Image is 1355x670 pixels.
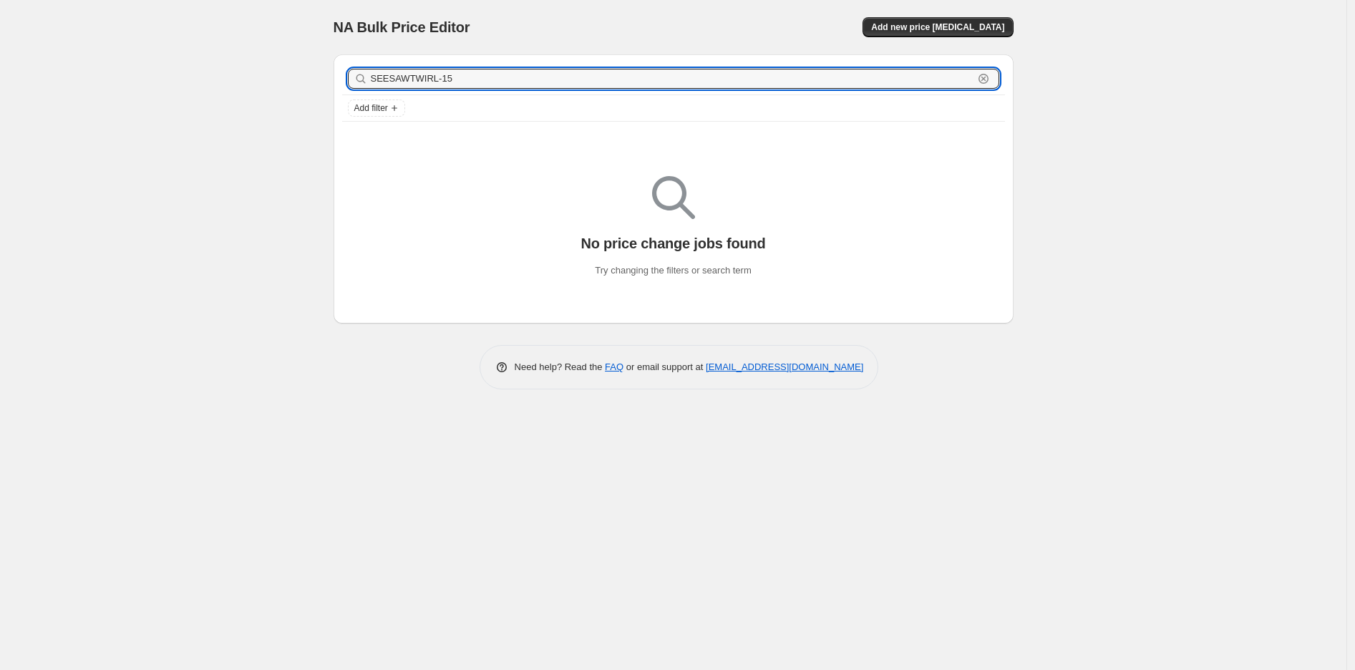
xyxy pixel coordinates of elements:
p: No price change jobs found [581,235,765,252]
span: Add new price [MEDICAL_DATA] [871,21,1004,33]
button: Add filter [348,99,405,117]
a: FAQ [605,361,623,372]
p: Try changing the filters or search term [595,263,751,278]
button: Add new price [MEDICAL_DATA] [863,17,1013,37]
a: [EMAIL_ADDRESS][DOMAIN_NAME] [706,361,863,372]
span: or email support at [623,361,706,372]
img: Empty search results [652,176,695,219]
span: Add filter [354,102,388,114]
span: NA Bulk Price Editor [334,19,470,35]
span: Need help? Read the [515,361,606,372]
button: Clear [976,72,991,86]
